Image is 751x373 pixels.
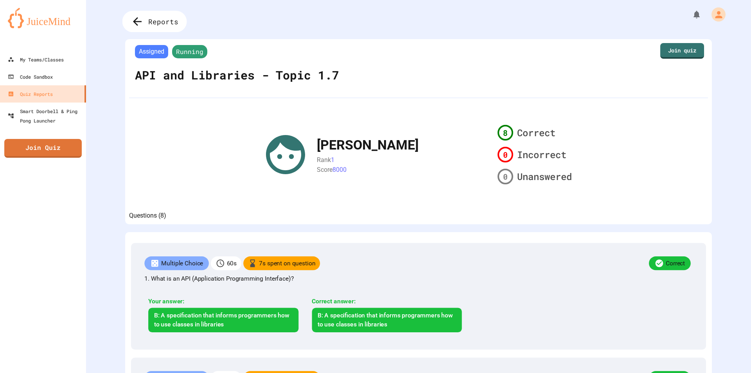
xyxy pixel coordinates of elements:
[4,139,82,158] a: Join Quiz
[312,297,462,306] div: Correct answer:
[498,169,513,184] div: 0
[259,259,315,268] p: 7 s spent on question
[8,72,53,81] div: Code Sandbox
[161,259,203,268] p: Multiple Choice
[148,308,298,332] div: B: A specification that informs programmers how to use classes in libraries
[148,16,178,27] span: Reports
[8,106,83,125] div: Smart Doorbell & Ping Pong Launcher
[172,45,207,58] span: Running
[517,126,555,140] span: Correct
[148,297,298,306] div: Your answer:
[332,166,347,173] span: 8000
[660,43,704,59] a: Join quiz
[317,156,331,164] span: Rank
[677,8,703,21] div: My Notifications
[8,55,64,64] div: My Teams/Classes
[317,135,419,155] div: [PERSON_NAME]
[129,211,166,220] div: basic tabs example
[144,274,692,283] p: 1. What is an API (Application Programming Interface)?
[666,259,685,268] p: Correct
[8,89,53,99] div: Quiz Reports
[703,5,728,23] div: My Account
[312,308,462,332] div: B: A specification that informs programmers how to use classes in libraries
[498,125,513,141] div: 8
[129,211,166,220] button: Questions (8)
[498,147,513,162] div: 0
[517,169,572,184] span: Unanswered
[8,8,78,28] img: logo-orange.svg
[227,259,237,268] p: 60 s
[317,166,332,173] span: Score
[133,60,341,90] div: API and Libraries - Topic 1.7
[135,45,168,58] span: Assigned
[517,148,566,162] span: Incorrect
[331,156,334,164] span: 1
